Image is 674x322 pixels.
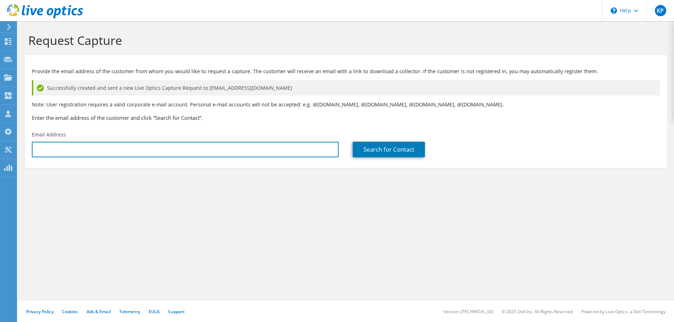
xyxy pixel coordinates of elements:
h3: Enter the email address of the customer and click “Search for Contact”. [32,114,660,122]
a: Search for Contact [353,142,425,157]
li: Powered by Live Optics, a Dell Technology [581,309,666,315]
a: Cookies [62,309,78,315]
label: Email Address [32,131,66,138]
a: Ads & Email [87,309,111,315]
span: KP [655,5,666,16]
li: Version: [TECHNICAL_ID] [443,309,493,315]
li: © 2025 Dell Inc. All Rights Reserved [502,309,573,315]
svg: \n [611,7,617,14]
a: Privacy Policy [26,309,53,315]
span: Successfully created and sent a new Live Optics Capture Request to [EMAIL_ADDRESS][DOMAIN_NAME] [47,84,292,92]
p: Note: User registration requires a valid corporate e-mail account. Personal e-mail accounts will ... [32,101,660,109]
a: Telemetry [119,309,140,315]
p: Provide the email address of the customer from whom you would like to request a capture. The cust... [32,68,660,75]
a: EULA [149,309,160,315]
h1: Request Capture [28,33,660,48]
a: Support [168,309,185,315]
